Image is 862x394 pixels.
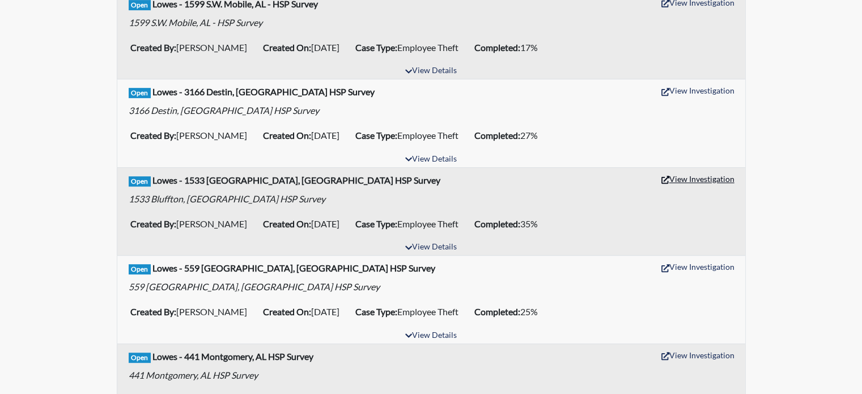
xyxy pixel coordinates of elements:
b: Lowes - 1533 [GEOGRAPHIC_DATA], [GEOGRAPHIC_DATA] HSP Survey [152,175,440,185]
span: Open [129,264,151,274]
li: [PERSON_NAME] [126,303,258,321]
button: View Investigation [656,346,740,364]
b: Case Type: [355,130,397,141]
li: Employee Theft [351,215,470,233]
span: Open [129,88,151,98]
span: Open [129,176,151,187]
li: [PERSON_NAME] [126,215,258,233]
button: View Details [400,63,462,79]
b: Completed: [474,218,520,229]
b: Created By: [130,130,176,141]
b: Case Type: [355,42,397,53]
li: [DATE] [258,126,351,145]
button: View Details [400,328,462,344]
li: [DATE] [258,215,351,233]
button: View Details [400,240,462,255]
b: Created By: [130,306,176,317]
em: 1533 Bluffton, [GEOGRAPHIC_DATA] HSP Survey [129,193,325,204]
b: Created On: [263,218,311,229]
li: [DATE] [258,303,351,321]
b: Completed: [474,130,520,141]
b: Created On: [263,306,311,317]
button: View Investigation [656,170,740,188]
b: Completed: [474,42,520,53]
li: Employee Theft [351,39,470,57]
button: View Investigation [656,258,740,276]
li: Employee Theft [351,126,470,145]
b: Lowes - 3166 Destin, [GEOGRAPHIC_DATA] HSP Survey [152,86,375,97]
li: 25% [470,303,549,321]
em: 441 Montgomery, AL HSP Survey [129,370,258,380]
li: [PERSON_NAME] [126,126,258,145]
em: 559 [GEOGRAPHIC_DATA], [GEOGRAPHIC_DATA] HSP Survey [129,281,380,292]
li: [PERSON_NAME] [126,39,258,57]
b: Lowes - 441 Montgomery, AL HSP Survey [152,351,313,362]
b: Created By: [130,42,176,53]
em: 3166 Destin, [GEOGRAPHIC_DATA] HSP Survey [129,105,319,116]
b: Created On: [263,130,311,141]
em: 1599 S.W. Mobile, AL - HSP Survey [129,17,262,28]
li: 27% [470,126,549,145]
b: Lowes - 559 [GEOGRAPHIC_DATA], [GEOGRAPHIC_DATA] HSP Survey [152,262,435,273]
li: 17% [470,39,549,57]
button: View Details [400,152,462,167]
b: Case Type: [355,306,397,317]
li: [DATE] [258,39,351,57]
b: Created By: [130,218,176,229]
b: Completed: [474,306,520,317]
span: Open [129,353,151,363]
button: View Investigation [656,82,740,99]
b: Created On: [263,42,311,53]
li: Employee Theft [351,303,470,321]
b: Case Type: [355,218,397,229]
li: 35% [470,215,549,233]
